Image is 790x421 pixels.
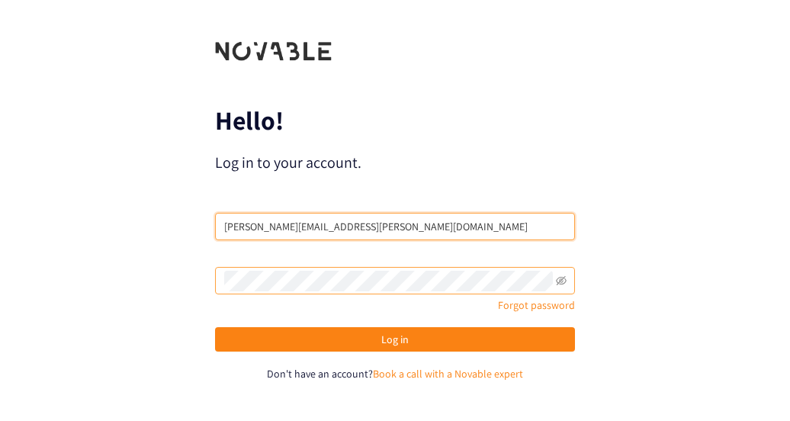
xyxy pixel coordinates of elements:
[267,367,373,381] span: Don't have an account?
[714,348,790,421] iframe: Chat Widget
[556,275,567,286] span: eye-invisible
[215,327,575,352] button: Log in
[381,331,409,348] span: Log in
[373,367,523,381] a: Book a call with a Novable expert
[215,108,575,133] p: Hello!
[215,252,259,265] label: Password
[215,198,240,211] label: Email
[498,298,575,312] a: Forgot password
[215,152,575,173] p: Log in to your account.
